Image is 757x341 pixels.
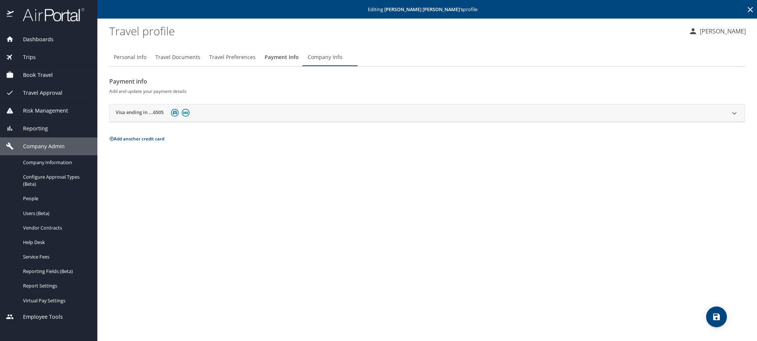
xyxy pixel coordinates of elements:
[109,87,745,95] h6: Add and update your payment details
[109,19,683,42] h1: Travel profile
[14,7,84,22] img: airportal-logo.png
[14,107,68,115] span: Risk Management
[23,210,88,217] span: Users (Beta)
[686,25,749,38] button: [PERSON_NAME]
[23,297,88,304] span: Virtual Pay Settings
[23,239,88,246] span: Help Desk
[23,282,88,289] span: Report Settings
[14,124,48,133] span: Reporting
[23,195,88,202] span: People
[384,6,463,13] strong: [PERSON_NAME] [PERSON_NAME] 's
[155,53,200,62] span: Travel Documents
[109,136,164,142] button: Add another credit card
[14,53,36,61] span: Trips
[182,109,190,117] img: hotel
[698,27,746,36] p: [PERSON_NAME]
[209,53,256,62] span: Travel Preferences
[110,104,745,122] div: Visa ending in ...6505
[23,173,88,188] span: Configure Approval Types (Beta)
[14,89,62,97] span: Travel Approval
[23,253,88,260] span: Service Fees
[23,224,88,231] span: Vendor Contracts
[114,53,146,62] span: Personal Info
[100,7,755,12] p: Editing profile
[109,75,745,87] h2: Payment info
[23,268,88,275] span: Reporting Fields (Beta)
[7,7,14,22] img: icon-airportal.png
[14,35,54,43] span: Dashboards
[14,142,65,150] span: Company Admin
[171,109,179,117] img: car
[14,313,63,321] span: Employee Tools
[23,159,88,166] span: Company Information
[14,71,53,79] span: Book Travel
[116,109,164,118] h2: Visa ending in ...6505
[109,48,745,66] div: Profile
[308,53,342,62] span: Company Info
[706,306,727,327] button: save
[265,53,299,62] span: Payment Info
